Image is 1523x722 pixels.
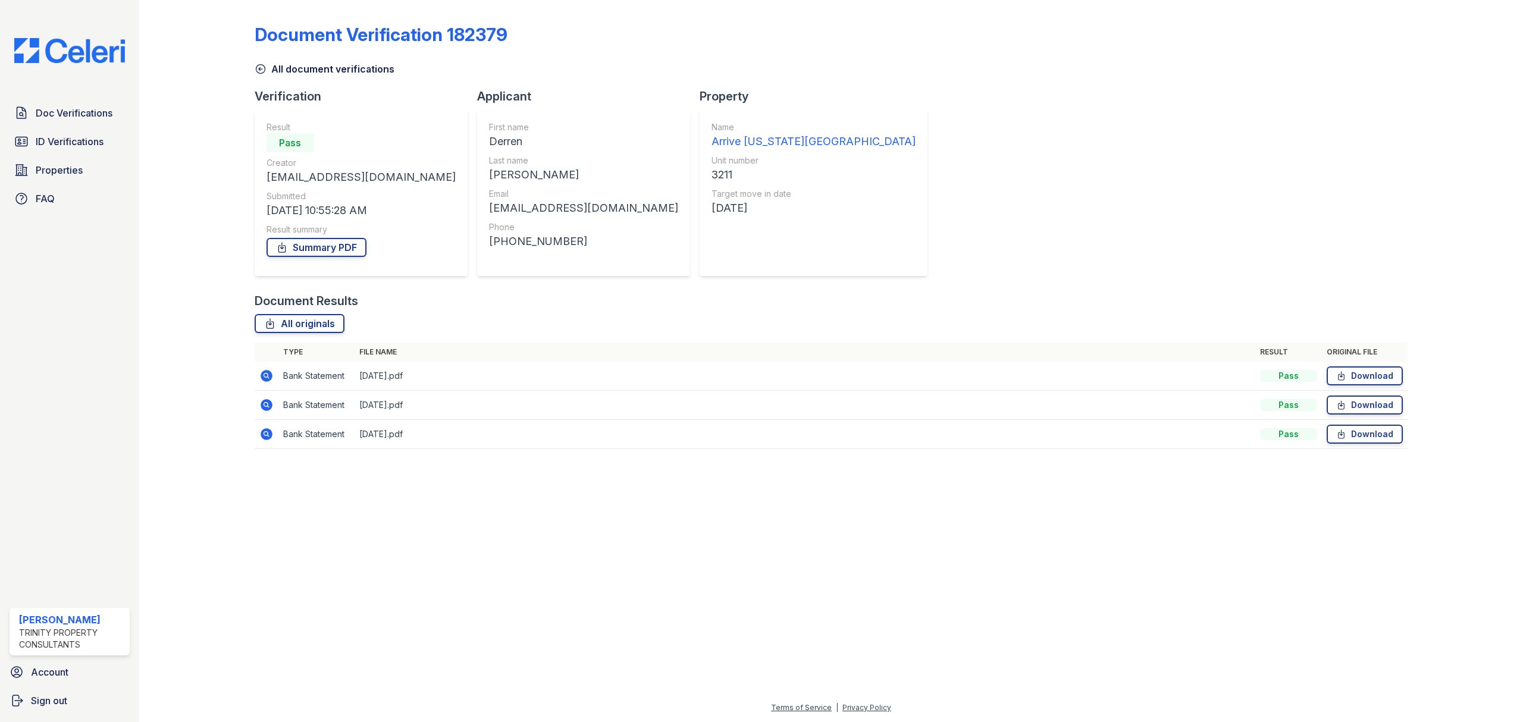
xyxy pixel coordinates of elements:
[355,420,1256,449] td: [DATE].pdf
[10,187,130,211] a: FAQ
[278,420,355,449] td: Bank Statement
[489,221,678,233] div: Phone
[36,163,83,177] span: Properties
[31,693,67,708] span: Sign out
[19,613,125,627] div: [PERSON_NAME]
[489,121,678,133] div: First name
[278,391,355,420] td: Bank Statement
[267,238,366,257] a: Summary PDF
[489,200,678,216] div: [EMAIL_ADDRESS][DOMAIN_NAME]
[267,157,456,169] div: Creator
[5,38,134,63] img: CE_Logo_Blue-a8612792a0a2168367f1c8372b55b34899dd931a85d93a1a3d3e32e68fde9ad4.png
[267,202,456,219] div: [DATE] 10:55:28 AM
[267,190,456,202] div: Submitted
[10,130,130,153] a: ID Verifications
[1327,366,1403,385] a: Download
[5,689,134,712] a: Sign out
[255,24,507,45] div: Document Verification 182379
[355,362,1256,391] td: [DATE].pdf
[255,62,394,76] a: All document verifications
[278,362,355,391] td: Bank Statement
[1260,428,1317,440] div: Pass
[771,703,832,712] a: Terms of Service
[278,343,355,362] th: Type
[489,188,678,200] div: Email
[267,169,456,186] div: [EMAIL_ADDRESS][DOMAIN_NAME]
[36,134,104,149] span: ID Verifications
[10,101,130,125] a: Doc Verifications
[712,133,916,150] div: Arrive [US_STATE][GEOGRAPHIC_DATA]
[712,121,916,133] div: Name
[836,703,838,712] div: |
[31,665,68,679] span: Account
[712,155,916,167] div: Unit number
[255,88,477,105] div: Verification
[489,233,678,250] div: [PHONE_NUMBER]
[255,314,344,333] a: All originals
[267,133,314,152] div: Pass
[1327,395,1403,415] a: Download
[489,167,678,183] div: [PERSON_NAME]
[700,88,937,105] div: Property
[712,200,916,216] div: [DATE]
[842,703,891,712] a: Privacy Policy
[489,133,678,150] div: Derren
[5,660,134,684] a: Account
[712,121,916,150] a: Name Arrive [US_STATE][GEOGRAPHIC_DATA]
[267,224,456,236] div: Result summary
[1255,343,1322,362] th: Result
[355,343,1256,362] th: File name
[267,121,456,133] div: Result
[355,391,1256,420] td: [DATE].pdf
[1327,425,1403,444] a: Download
[19,627,125,651] div: Trinity Property Consultants
[712,188,916,200] div: Target move in date
[477,88,700,105] div: Applicant
[712,167,916,183] div: 3211
[1260,399,1317,411] div: Pass
[255,293,358,309] div: Document Results
[36,106,112,120] span: Doc Verifications
[489,155,678,167] div: Last name
[1260,370,1317,382] div: Pass
[10,158,130,182] a: Properties
[36,192,55,206] span: FAQ
[1322,343,1408,362] th: Original file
